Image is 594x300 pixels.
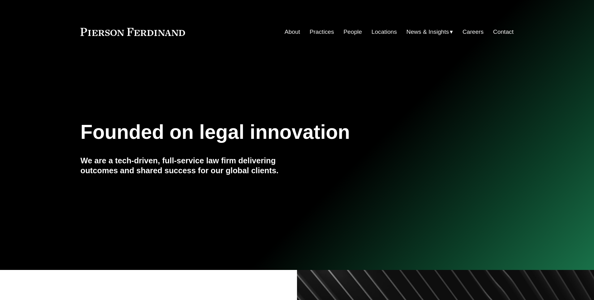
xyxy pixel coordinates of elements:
a: People [343,26,362,38]
a: Careers [463,26,484,38]
a: Practices [310,26,334,38]
a: About [285,26,300,38]
h1: Founded on legal innovation [80,121,441,143]
span: News & Insights [407,27,449,37]
a: folder dropdown [407,26,453,38]
h4: We are a tech-driven, full-service law firm delivering outcomes and shared success for our global... [80,156,297,176]
a: Locations [372,26,397,38]
a: Contact [493,26,514,38]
